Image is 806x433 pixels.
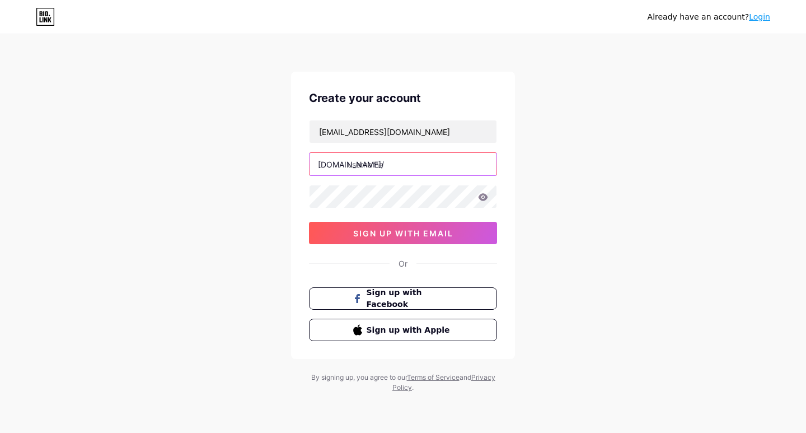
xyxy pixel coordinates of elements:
[353,229,453,238] span: sign up with email
[367,287,453,310] span: Sign up with Facebook
[310,120,496,143] input: Email
[309,287,497,310] button: Sign up with Facebook
[749,12,770,21] a: Login
[407,373,460,381] a: Terms of Service
[310,153,496,175] input: username
[367,324,453,336] span: Sign up with Apple
[309,319,497,341] button: Sign up with Apple
[309,90,497,106] div: Create your account
[648,11,770,23] div: Already have an account?
[399,258,407,269] div: Or
[308,373,498,393] div: By signing up, you agree to our and .
[318,159,384,170] div: [DOMAIN_NAME]/
[309,222,497,244] button: sign up with email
